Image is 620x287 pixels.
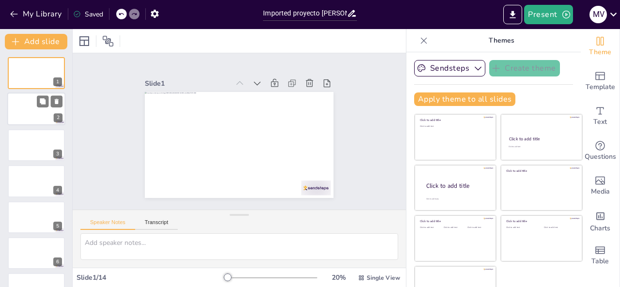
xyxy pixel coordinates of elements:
div: 3 [53,150,62,158]
div: Click to add text [506,227,537,229]
div: Click to add title [420,118,489,122]
div: Get real-time input from your audience [581,134,620,168]
div: Add images, graphics, shapes or video [581,168,620,203]
div: Click to add title [420,219,489,223]
button: Apply theme to all slides [414,92,515,106]
div: Saved [73,10,103,19]
span: Single View [367,274,400,282]
button: Sendsteps [414,60,485,76]
button: Transcript [135,219,178,230]
div: 5 [8,201,65,233]
span: Position [102,35,114,47]
div: 4 [8,165,65,197]
div: 4 [53,186,62,195]
div: Click to add title [509,136,573,142]
div: Click to add title [506,169,575,173]
div: Click to add text [420,227,442,229]
div: Slide 1 [145,79,229,88]
div: Click to add title [506,219,575,223]
div: 2 [7,93,65,126]
div: Click to add title [426,181,488,190]
div: 1 [53,77,62,86]
div: Click to add body [426,197,487,200]
div: Layout [77,33,92,49]
div: Click to add text [420,125,489,128]
div: Click to add text [544,227,574,229]
div: 6 [8,237,65,269]
div: Add text boxes [581,99,620,134]
div: 2 [54,114,62,122]
span: Table [591,256,609,267]
div: Change the overall theme [581,29,620,64]
button: Present [524,5,573,24]
button: Speaker Notes [80,219,135,230]
button: Create theme [489,60,560,76]
div: M V [589,6,607,23]
div: 5 [53,222,62,230]
button: Duplicate Slide [37,96,48,107]
div: Add charts and graphs [581,203,620,238]
button: Add slide [5,34,67,49]
span: Text [593,117,607,127]
p: Themes [432,29,571,52]
div: 1 [8,57,65,89]
button: Export to PowerPoint [503,5,522,24]
div: Add a table [581,238,620,273]
div: Add ready made slides [581,64,620,99]
div: Click to add text [509,146,573,148]
span: Theme [589,47,611,58]
div: 6 [53,257,62,266]
span: Template [586,82,615,92]
div: 3 [8,129,65,161]
span: Charts [590,223,610,234]
button: Delete Slide [51,96,62,107]
div: Click to add text [444,227,465,229]
span: Media [591,186,610,197]
button: M V [589,5,607,24]
input: Insert title [263,6,346,20]
button: My Library [7,6,66,22]
span: Questions [585,151,616,162]
div: Click to add text [467,227,489,229]
div: 20 % [327,273,350,282]
div: Slide 1 / 14 [77,273,224,282]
